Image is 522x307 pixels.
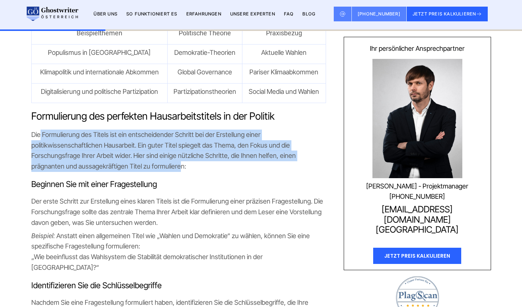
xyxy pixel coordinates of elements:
[373,247,461,264] div: JETZT PREIS KALKULIEREN
[41,88,158,95] span: Digitalisierung und politische Partizipation
[31,110,274,122] span: Formulierung des perfekten Hausarbeitstitels in der Politik
[31,253,263,271] span: „Wie beeinflusst das Wahlsystem die Stabilität demokratischer Institutionen in der [GEOGRAPHIC_DA...
[48,49,151,56] span: Populismus in [GEOGRAPHIC_DATA]
[230,11,275,17] a: Unsere Experten
[174,49,235,56] span: Demokratie-Theorien
[179,29,231,37] b: Politische Theorie
[31,131,296,170] span: Die Formulierung des Titels ist ein entscheidender Schritt bei der Erstellung einer politikwissen...
[349,182,486,190] div: [PERSON_NAME] - Projektmanager
[77,29,122,37] b: Beispielthemen
[349,193,486,201] a: [PHONE_NUMBER]
[372,59,462,178] img: Konstantin Steimle
[94,11,118,17] a: Über uns
[249,88,319,95] span: Social Media und Wahlen
[31,232,310,250] span: Anstatt einen allgemeinen Titel wie „Wahlen und Demokratie“ zu wählen, können Sie eine spezifisch...
[178,68,232,76] span: Global Governance
[266,29,302,37] b: Praxisbezug
[261,49,306,56] span: Aktuelle Wahlen
[31,179,157,189] span: Beginnen Sie mit einer Fragestellung
[249,68,318,76] span: Pariser Klimaabkommen
[349,45,486,53] div: Ihr persönlicher Ansprechpartner
[174,88,236,95] span: Partizipationstheorien
[284,11,294,17] a: FAQ
[31,280,162,290] span: Identifizieren Sie die Schlüsselbegriffe
[40,68,159,76] span: Klimapolitik und internationale Abkommen
[31,197,323,226] span: Der erste Schritt zur Erstellung eines klaren Titels ist die Formulierung einer präzisen Frageste...
[340,11,346,17] img: Email
[25,7,78,21] img: logo wirschreiben
[352,7,407,21] a: [PHONE_NUMBER]
[358,11,400,17] span: [PHONE_NUMBER]
[126,11,178,17] a: So funktioniert es
[186,11,221,17] a: Erfahrungen
[302,11,315,17] a: BLOG
[349,204,486,235] a: [EMAIL_ADDRESS][DOMAIN_NAME][GEOGRAPHIC_DATA]
[31,232,55,240] i: Beispiel:
[407,7,488,21] button: JETZT PREIS KALKULIEREN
